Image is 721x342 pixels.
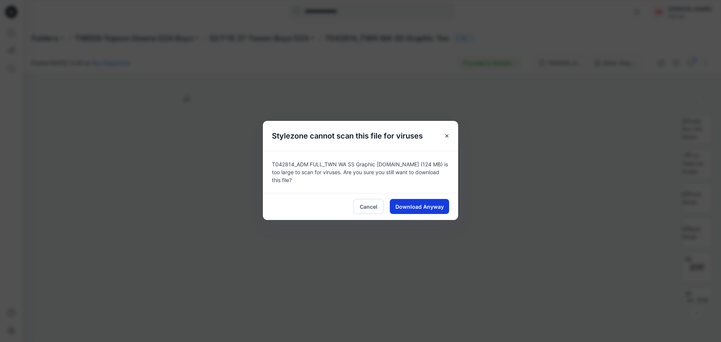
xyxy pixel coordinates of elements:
button: Download Anyway [390,199,449,214]
button: Close [440,129,454,143]
div: T042814_ADM FULL_TWN WA SS Graphic [DOMAIN_NAME] (124 MB) is too large to scan for viruses. Are y... [263,151,458,193]
button: Cancel [353,199,384,214]
span: Cancel [360,203,377,211]
span: Download Anyway [395,203,444,211]
h5: Stylezone cannot scan this file for viruses [263,121,432,151]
